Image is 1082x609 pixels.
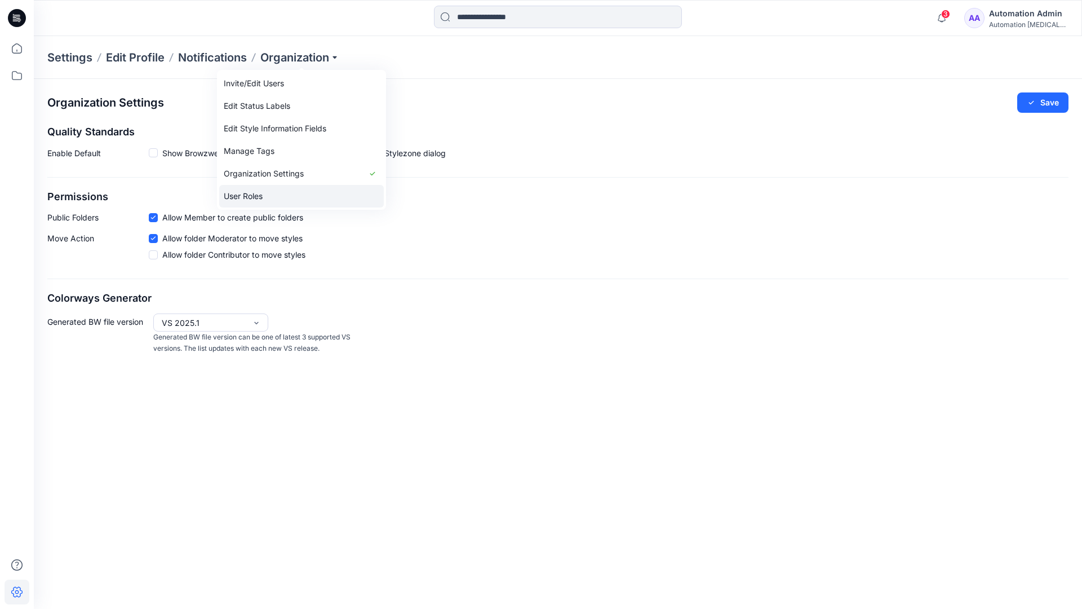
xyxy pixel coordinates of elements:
[989,20,1068,29] div: Automation [MEDICAL_DATA]...
[219,117,384,140] a: Edit Style Information Fields
[47,293,1068,304] h2: Colorways Generator
[964,8,985,28] div: AA
[162,211,303,223] span: Allow Member to create public folders
[219,72,384,95] a: Invite/Edit Users
[162,249,305,261] span: Allow folder Contributor to move styles
[47,126,1068,138] h2: Quality Standards
[162,147,446,159] span: Show Browzwear’s default quality standards in the Share to Stylezone dialog
[47,314,149,355] p: Generated BW file version
[47,191,1068,203] h2: Permissions
[47,211,149,223] p: Public Folders
[219,95,384,117] a: Edit Status Labels
[47,147,149,164] p: Enable Default
[162,317,246,329] div: VS 2025.1
[106,50,165,65] a: Edit Profile
[219,162,384,185] a: Organization Settings
[153,332,354,355] p: Generated BW file version can be one of latest 3 supported VS versions. The list updates with eac...
[47,50,92,65] p: Settings
[47,232,149,265] p: Move Action
[941,10,950,19] span: 3
[1017,92,1068,113] button: Save
[47,96,164,109] h2: Organization Settings
[989,7,1068,20] div: Automation Admin
[162,232,303,244] span: Allow folder Moderator to move styles
[178,50,247,65] a: Notifications
[219,185,384,208] a: User Roles
[219,140,384,162] a: Manage Tags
